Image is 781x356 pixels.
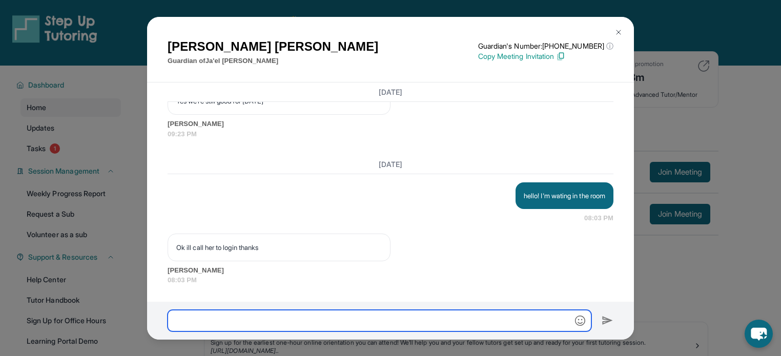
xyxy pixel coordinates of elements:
span: 08:03 PM [168,275,613,285]
img: Copy Icon [556,52,565,61]
p: Ok ill call her to login thanks [176,242,382,253]
p: hello! I'm wating in the room [524,191,605,201]
p: Guardian's Number: [PHONE_NUMBER] [478,41,613,51]
span: 09:23 PM [168,129,613,139]
p: Guardian of Ja'el [PERSON_NAME] [168,56,378,66]
span: 08:03 PM [584,213,613,223]
img: Emoji [575,316,585,326]
span: [PERSON_NAME] [168,265,613,276]
h3: [DATE] [168,159,613,170]
button: chat-button [745,320,773,348]
h1: [PERSON_NAME] [PERSON_NAME] [168,37,378,56]
span: ⓘ [606,41,613,51]
h3: [DATE] [168,87,613,97]
p: Copy Meeting Invitation [478,51,613,61]
span: [PERSON_NAME] [168,119,613,129]
img: Close Icon [614,28,623,36]
img: Send icon [602,315,613,327]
